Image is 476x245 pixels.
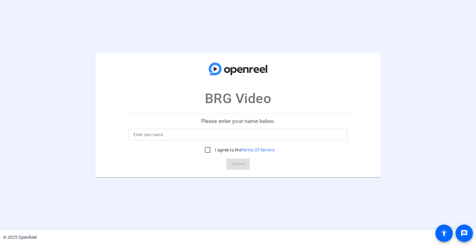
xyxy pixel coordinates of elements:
mat-icon: message [461,230,468,237]
p: Please enter your name below. [124,114,352,129]
input: Enter your name [134,131,342,138]
img: company-logo [207,59,269,79]
mat-icon: accessibility [440,230,448,237]
div: © 2025 OpenReel [3,234,37,241]
a: Terms Of Service [241,147,275,152]
label: I agree to the [214,147,275,153]
p: BRG Video [205,88,271,109]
